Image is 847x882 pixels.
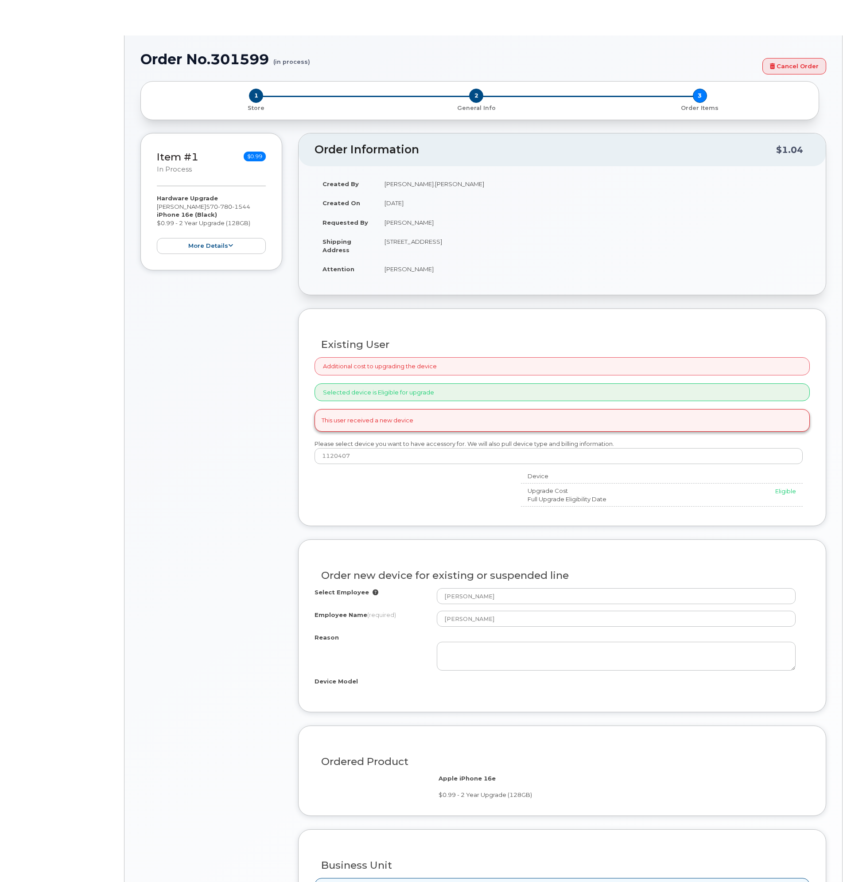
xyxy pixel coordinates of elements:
[322,180,359,187] strong: Created By
[762,58,826,74] a: Cancel Order
[521,472,638,480] div: Device
[521,487,638,495] div: Upgrade Cost
[521,495,638,503] div: Full Upgrade Eligibility Date
[321,570,803,581] h3: Order new device for existing or suspended line
[321,339,803,350] h3: Existing User
[377,193,810,213] td: [DATE]
[437,588,796,604] input: Select Employee to assign to this device
[439,791,532,798] span: $0.99 - 2 Year Upgrade (128GB)
[148,103,365,112] a: 1 Store
[315,588,369,597] label: Select Employee
[315,440,810,464] div: Please select device you want to have accessory for. We will also pull device type and billing in...
[157,238,266,254] button: more details
[437,611,796,627] input: Please fill out this field
[315,633,339,642] label: Reason
[439,775,496,782] strong: Apple iPhone 16e
[157,194,266,254] div: [PERSON_NAME] $0.99 - 2 Year Upgrade (128GB)
[321,860,803,871] h3: Business Unit
[365,103,588,112] a: 2 General Info
[367,611,396,618] span: (required)
[373,589,378,595] i: Selection will overwrite employee Name, Number, City and Business Units inputs
[322,199,360,207] strong: Created On
[377,259,810,279] td: [PERSON_NAME]
[469,89,483,103] span: 2
[206,203,250,210] span: 570
[315,409,810,432] div: This user received a new device
[322,219,368,226] strong: Requested By
[140,51,758,67] h1: Order No.301599
[244,152,266,161] span: $0.99
[377,174,810,194] td: [PERSON_NAME].[PERSON_NAME]
[315,677,358,686] label: Device Model
[321,756,803,767] h3: Ordered Product
[645,487,796,496] div: Eligible
[315,383,810,402] div: Selected device is Eligible for upgrade
[157,195,218,202] strong: Hardware Upgrade
[152,104,361,112] p: Store
[377,213,810,232] td: [PERSON_NAME]
[273,51,310,65] small: (in process)
[218,203,232,210] span: 780
[157,151,198,163] a: Item #1
[249,89,263,103] span: 1
[776,141,803,158] div: $1.04
[322,265,354,273] strong: Attention
[232,203,250,210] span: 1544
[315,611,396,619] label: Employee Name
[315,357,810,375] div: Additional cost to upgrading the device
[315,144,776,156] h2: Order Information
[377,232,810,259] td: [STREET_ADDRESS]
[157,165,192,173] small: in process
[322,238,351,254] strong: Shipping Address
[157,211,217,218] strong: iPhone 16e (Black)
[368,104,585,112] p: General Info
